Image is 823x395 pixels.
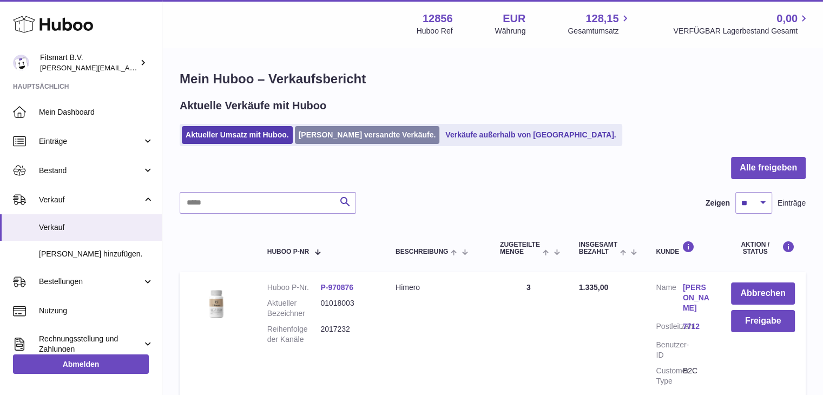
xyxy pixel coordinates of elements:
[673,26,810,36] span: VERFÜGBAR Lagerbestand Gesamt
[731,241,795,255] div: Aktion / Status
[39,166,142,176] span: Bestand
[442,126,620,144] a: Verkäufe außerhalb von [GEOGRAPHIC_DATA].
[706,198,730,208] label: Zeigen
[656,282,682,316] dt: Name
[180,98,326,113] h2: Aktuelle Verkäufe mit Huboo
[39,195,142,205] span: Verkauf
[39,249,154,259] span: [PERSON_NAME] hinzufügen.
[267,282,321,293] dt: Huboo P-Nr.
[683,282,709,313] a: [PERSON_NAME]
[656,366,682,386] dt: Customer Type
[417,26,453,36] div: Huboo Ref
[320,324,374,345] dd: 2017232
[13,354,149,374] a: Abmelden
[579,241,617,255] span: Insgesamt bezahlt
[13,55,29,71] img: jonathan@leaderoo.com
[503,11,525,26] strong: EUR
[585,11,618,26] span: 128,15
[267,324,321,345] dt: Reihenfolge der Kanäle
[579,283,609,292] span: 1.335,00
[731,157,806,179] button: Alle freigeben
[776,11,798,26] span: 0,00
[568,26,631,36] span: Gesamtumsatz
[656,241,709,255] div: Kunde
[495,26,526,36] div: Währung
[39,276,142,287] span: Bestellungen
[40,52,137,73] div: Fitsmart B.V.
[190,282,245,322] img: 128561711358723.png
[40,63,217,72] span: [PERSON_NAME][EMAIL_ADDRESS][DOMAIN_NAME]
[39,306,154,316] span: Nutzung
[320,298,374,319] dd: 01018003
[683,366,709,386] dd: B2C
[683,321,709,332] a: 7712
[778,198,806,208] span: Einträge
[731,310,795,332] button: Freigabe
[39,222,154,233] span: Verkauf
[267,298,321,319] dt: Aktueller Bezeichner
[295,126,440,144] a: [PERSON_NAME] versandte Verkäufe.
[267,248,309,255] span: Huboo P-Nr
[731,282,795,305] button: Abbrechen
[39,107,154,117] span: Mein Dashboard
[396,282,478,293] div: Himero
[656,340,682,360] dt: Benutzer-ID
[180,70,806,88] h1: Mein Huboo – Verkaufsbericht
[568,11,631,36] a: 128,15 Gesamtumsatz
[182,126,293,144] a: Aktueller Umsatz mit Huboo.
[39,334,142,354] span: Rechnungsstellung und Zahlungen
[500,241,540,255] span: ZUGETEILTE Menge
[673,11,810,36] a: 0,00 VERFÜGBAR Lagerbestand Gesamt
[320,283,353,292] a: P-970876
[39,136,142,147] span: Einträge
[396,248,448,255] span: Beschreibung
[656,321,682,334] dt: Postleitzahl
[423,11,453,26] strong: 12856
